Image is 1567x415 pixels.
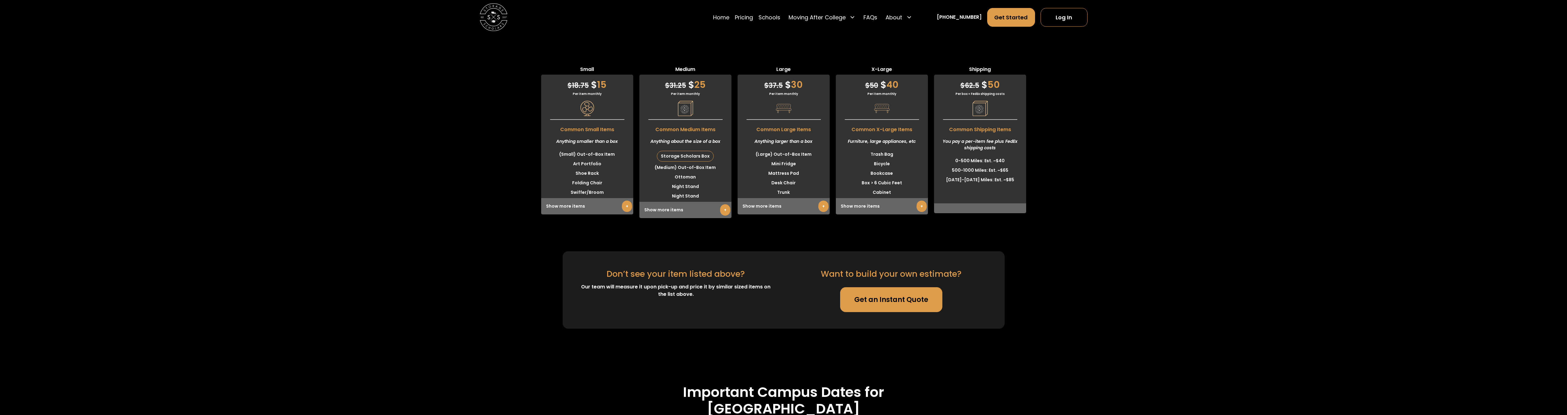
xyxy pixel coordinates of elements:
[541,188,633,197] li: Swiffer/Broom
[818,201,828,212] a: +
[580,101,595,116] img: Pricing Category Icon
[821,268,962,280] div: Want to build your own estimate?
[622,201,632,212] a: +
[987,8,1035,27] a: Get Started
[735,8,753,27] a: Pricing
[738,66,830,75] span: Large
[836,92,928,96] div: Per item monthly
[836,75,928,92] div: 40
[639,123,731,133] span: Common Medium Items
[738,123,830,133] span: Common Large Items
[713,8,729,27] a: Home
[776,101,791,116] img: Pricing Category Icon
[639,66,731,75] span: Medium
[886,13,902,22] div: About
[541,198,633,214] div: Show more items
[836,123,928,133] span: Common X-Large Items
[639,75,731,92] div: 25
[1041,8,1088,27] a: Log In
[568,81,589,90] span: 18.75
[937,14,982,21] a: [PHONE_NUMBER]
[764,81,783,90] span: 37.5
[541,150,633,159] li: (Small) Out-of-Box Item
[960,81,965,90] span: $
[639,202,731,218] div: Show more items
[738,75,830,92] div: 30
[535,384,1032,401] h3: Important Campus Dates for
[738,178,830,188] li: Desk Chair
[738,169,830,178] li: Mattress Pad
[865,81,870,90] span: $
[836,159,928,169] li: Bicycle
[579,283,773,298] div: Our team will measure it upon pick-up and price it by similar sized items on the list above.
[541,169,633,178] li: Shoe Rack
[720,204,730,216] a: +
[972,101,988,116] img: Pricing Category Icon
[591,78,597,91] span: $
[836,178,928,188] li: Box > 6 Cubic Feet
[836,169,928,178] li: Bookcase
[738,92,830,96] div: Per item monthly
[665,81,669,90] span: $
[738,198,830,214] div: Show more items
[758,8,780,27] a: Schools
[607,268,745,280] div: Don’t see your item listed above?
[541,159,633,169] li: Art Portfolio
[639,133,731,150] div: Anything about the size of a box
[934,156,1026,166] li: 0-500 Miles: Est. ~$40
[865,81,878,90] span: 50
[934,175,1026,185] li: [DATE]-[DATE] Miles: Est. ~$85
[934,75,1026,92] div: 50
[665,81,686,90] span: 31.25
[934,92,1026,96] div: Per box + FedEx shipping costs
[836,188,928,197] li: Cabinet
[738,159,830,169] li: Mini Fridge
[934,123,1026,133] span: Common Shipping Items
[786,8,858,27] div: Moving After College
[836,150,928,159] li: Trash Bag
[639,92,731,96] div: Per item monthly
[883,8,915,27] div: About
[874,101,890,116] img: Pricing Category Icon
[678,101,693,116] img: Pricing Category Icon
[764,81,769,90] span: $
[480,3,507,31] img: Storage Scholars main logo
[738,188,830,197] li: Trunk
[880,78,886,91] span: $
[657,151,713,161] div: Storage Scholars Box
[960,81,979,90] span: 62.5
[639,172,731,182] li: Ottoman
[863,8,877,27] a: FAQs
[789,13,846,22] div: Moving After College
[738,133,830,150] div: Anything larger than a box
[639,163,731,172] li: (Medium) Out-of-Box Item
[568,81,572,90] span: $
[541,123,633,133] span: Common Small Items
[934,133,1026,156] div: You pay a per-item fee plus FedEx shipping costs
[840,287,942,312] a: Get an Instant Quote
[785,78,791,91] span: $
[541,178,633,188] li: Folding Chair
[541,75,633,92] div: 15
[541,92,633,96] div: Per item monthly
[639,182,731,191] li: Night Stand
[639,191,731,201] li: Night Stand
[934,166,1026,175] li: 500-1000 Miles: Est. ~$65
[688,78,694,91] span: $
[541,66,633,75] span: Small
[836,66,928,75] span: X-Large
[738,150,830,159] li: (Large) Out-of-Box Item
[836,133,928,150] div: Furniture, large appliances, etc
[981,78,987,91] span: $
[917,201,927,212] a: +
[541,133,633,150] div: Anything smaller than a box
[836,198,928,214] div: Show more items
[934,66,1026,75] span: Shipping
